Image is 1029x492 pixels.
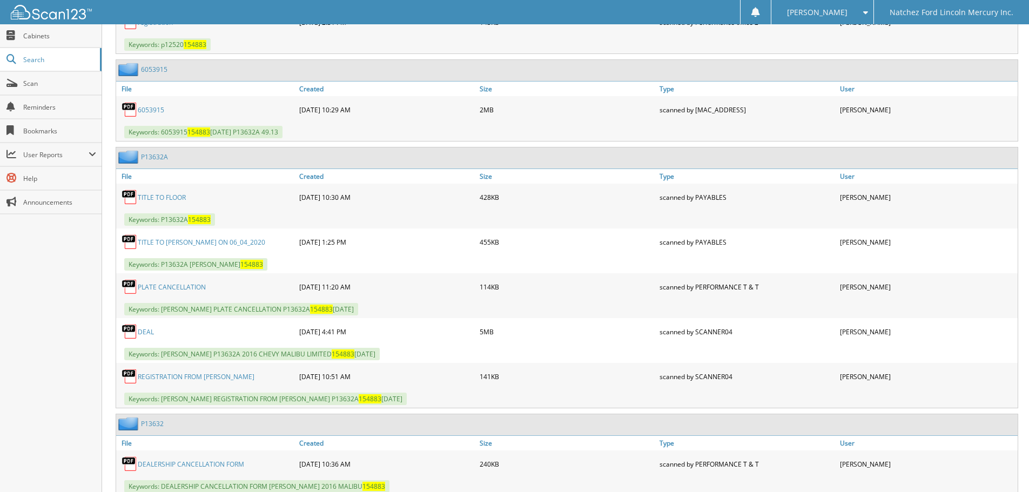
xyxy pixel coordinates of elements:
[297,453,477,475] div: [DATE] 10:36 AM
[890,9,1013,16] span: Natchez Ford Lincoln Mercury Inc.
[297,82,477,96] a: Created
[23,150,89,159] span: User Reports
[138,238,265,247] a: TITLE TO [PERSON_NAME] ON 06_04_2020
[122,189,138,205] img: PDF.png
[657,186,837,208] div: scanned by PAYABLES
[116,82,297,96] a: File
[138,460,244,469] a: DEALERSHIP CANCELLATION FORM
[297,276,477,298] div: [DATE] 11:20 AM
[141,419,164,428] a: P13632
[332,349,354,359] span: 154883
[837,321,1018,342] div: [PERSON_NAME]
[310,305,333,314] span: 154883
[122,456,138,472] img: PDF.png
[124,303,358,315] span: Keywords: [PERSON_NAME] PLATE CANCELLATION P13632A [DATE]
[297,169,477,184] a: Created
[138,327,154,336] a: DEAL
[138,193,186,202] a: TITLE TO FLOOR
[477,321,657,342] div: 5MB
[297,231,477,253] div: [DATE] 1:25 PM
[23,198,96,207] span: Announcements
[122,279,138,295] img: PDF.png
[124,38,211,51] span: Keywords: p12520
[138,282,206,292] a: PLATE CANCELLATION
[118,63,141,76] img: folder2.png
[837,169,1018,184] a: User
[23,126,96,136] span: Bookmarks
[657,436,837,450] a: Type
[118,150,141,164] img: folder2.png
[837,366,1018,387] div: [PERSON_NAME]
[23,31,96,41] span: Cabinets
[477,99,657,120] div: 2MB
[240,260,263,269] span: 154883
[23,79,96,88] span: Scan
[657,99,837,120] div: scanned by [MAC_ADDRESS]
[837,186,1018,208] div: [PERSON_NAME]
[116,436,297,450] a: File
[141,152,168,161] a: P13632A
[837,231,1018,253] div: [PERSON_NAME]
[297,436,477,450] a: Created
[297,366,477,387] div: [DATE] 10:51 AM
[477,453,657,475] div: 240KB
[184,40,206,49] span: 154883
[116,169,297,184] a: File
[124,348,380,360] span: Keywords: [PERSON_NAME] P13632A 2016 CHEVY MALIBU LIMITED [DATE]
[657,453,837,475] div: scanned by PERFORMANCE T & T
[787,9,848,16] span: [PERSON_NAME]
[837,436,1018,450] a: User
[188,215,211,224] span: 154883
[124,258,267,271] span: Keywords: P13632A [PERSON_NAME]
[141,65,167,74] a: 6053915
[477,186,657,208] div: 428KB
[11,5,92,19] img: scan123-logo-white.svg
[124,126,283,138] span: Keywords: 6053915 [DATE] P13632A 49.13
[124,393,407,405] span: Keywords: [PERSON_NAME] REGISTRATION FROM [PERSON_NAME] P13632A [DATE]
[657,169,837,184] a: Type
[138,105,164,114] a: 6053915
[657,82,837,96] a: Type
[23,103,96,112] span: Reminders
[657,321,837,342] div: scanned by SCANNER04
[122,102,138,118] img: PDF.png
[138,372,254,381] a: REGISTRATION FROM [PERSON_NAME]
[477,169,657,184] a: Size
[297,99,477,120] div: [DATE] 10:29 AM
[657,231,837,253] div: scanned by PAYABLES
[23,174,96,183] span: Help
[122,368,138,385] img: PDF.png
[975,440,1029,492] iframe: Chat Widget
[477,366,657,387] div: 141KB
[837,453,1018,475] div: [PERSON_NAME]
[124,213,215,226] span: Keywords: P13632A
[837,276,1018,298] div: [PERSON_NAME]
[122,234,138,250] img: PDF.png
[657,276,837,298] div: scanned by PERFORMANCE T & T
[122,323,138,340] img: PDF.png
[23,55,95,64] span: Search
[477,231,657,253] div: 455KB
[297,186,477,208] div: [DATE] 10:30 AM
[477,436,657,450] a: Size
[118,417,141,430] img: folder2.png
[297,321,477,342] div: [DATE] 4:41 PM
[657,366,837,387] div: scanned by SCANNER04
[477,82,657,96] a: Size
[837,99,1018,120] div: [PERSON_NAME]
[477,276,657,298] div: 114KB
[362,482,385,491] span: 154883
[359,394,381,403] span: 154883
[187,127,210,137] span: 154883
[837,82,1018,96] a: User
